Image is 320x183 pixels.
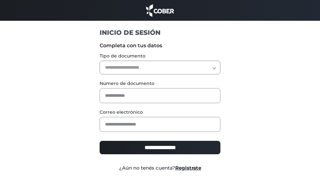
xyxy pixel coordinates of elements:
[175,165,201,171] a: Registrate
[100,42,220,50] label: Completa con tus datos
[100,28,220,37] h1: INICIO DE SESIÓN
[100,53,220,59] label: Tipo de documento
[100,109,220,116] label: Correo electrónico
[100,80,220,87] label: Número de documento
[144,3,176,18] img: cober_marca.png
[95,164,225,172] div: ¿Aún no tenés cuenta?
